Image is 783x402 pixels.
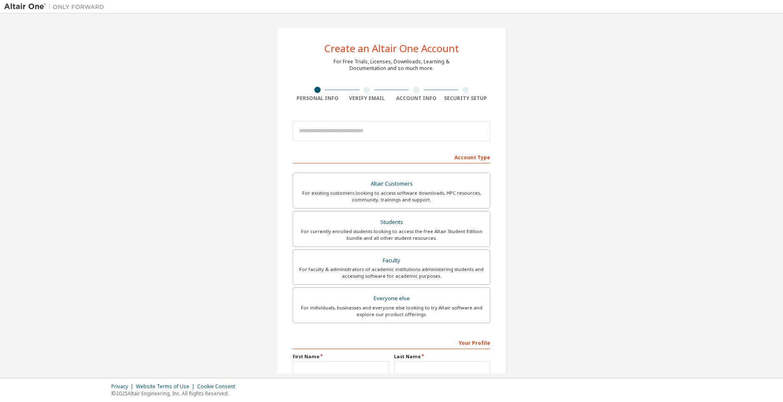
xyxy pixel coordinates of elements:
[324,43,459,53] div: Create an Altair One Account
[298,178,485,190] div: Altair Customers
[298,304,485,318] div: For individuals, businesses and everyone else looking to try Altair software and explore our prod...
[394,353,490,360] label: Last Name
[293,150,490,163] div: Account Type
[298,190,485,203] div: For existing customers looking to access software downloads, HPC resources, community, trainings ...
[391,95,441,102] div: Account Info
[298,266,485,279] div: For faculty & administrators of academic institutions administering students and accessing softwa...
[293,353,389,360] label: First Name
[293,95,342,102] div: Personal Info
[342,95,392,102] div: Verify Email
[441,95,491,102] div: Security Setup
[334,58,449,72] div: For Free Trials, Licenses, Downloads, Learning & Documentation and so much more.
[298,293,485,304] div: Everyone else
[298,216,485,228] div: Students
[197,383,240,390] div: Cookie Consent
[298,255,485,266] div: Faculty
[111,383,136,390] div: Privacy
[298,228,485,241] div: For currently enrolled students looking to access the free Altair Student Edition bundle and all ...
[136,383,197,390] div: Website Terms of Use
[111,390,240,397] p: © 2025 Altair Engineering, Inc. All Rights Reserved.
[293,336,490,349] div: Your Profile
[4,3,108,11] img: Altair One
